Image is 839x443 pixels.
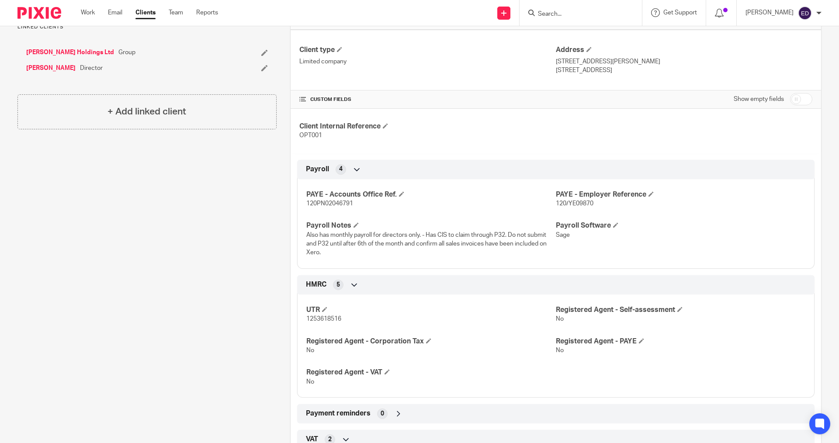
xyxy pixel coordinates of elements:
p: [PERSON_NAME] [745,8,794,17]
h4: Registered Agent - Self-assessment [556,305,805,315]
span: 1253618516 [306,316,341,322]
h4: Registered Agent - PAYE [556,337,805,346]
h4: PAYE - Employer Reference [556,190,805,199]
a: Work [81,8,95,17]
span: Payment reminders [306,409,371,418]
p: Linked clients [17,24,277,31]
span: Group [118,48,135,57]
h4: Address [556,45,812,55]
h4: Client type [299,45,556,55]
a: [PERSON_NAME] Holdings Ltd [26,48,114,57]
img: Pixie [17,7,61,19]
span: 0 [381,409,384,418]
a: Reports [196,8,218,17]
h4: Client Internal Reference [299,122,556,131]
span: 4 [339,165,343,173]
span: No [556,347,564,353]
span: OPT001 [299,132,322,138]
span: Payroll [306,165,329,174]
span: Also has monthly payroll for directors only. - Has CIS to claim through P32. Do not submit and P3... [306,232,547,256]
p: [STREET_ADDRESS][PERSON_NAME] [556,57,812,66]
span: HMRC [306,280,326,289]
span: 120/YE09870 [556,201,593,207]
span: No [556,316,564,322]
h4: UTR [306,305,556,315]
span: Get Support [663,10,697,16]
p: Limited company [299,57,556,66]
h4: + Add linked client [107,105,186,118]
a: Team [169,8,183,17]
span: No [306,347,314,353]
h4: Registered Agent - Corporation Tax [306,337,556,346]
span: 120PN02046791 [306,201,353,207]
h4: CUSTOM FIELDS [299,96,556,103]
h4: Payroll Notes [306,221,556,230]
span: No [306,379,314,385]
img: svg%3E [798,6,812,20]
h4: Payroll Software [556,221,805,230]
a: [PERSON_NAME] [26,64,76,73]
a: Email [108,8,122,17]
input: Search [537,10,616,18]
h4: Registered Agent - VAT [306,368,556,377]
span: Sage [556,232,570,238]
p: [STREET_ADDRESS] [556,66,812,75]
span: Director [80,64,103,73]
span: 5 [336,280,340,289]
label: Show empty fields [734,95,784,104]
a: Clients [135,8,156,17]
h4: PAYE - Accounts Office Ref. [306,190,556,199]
